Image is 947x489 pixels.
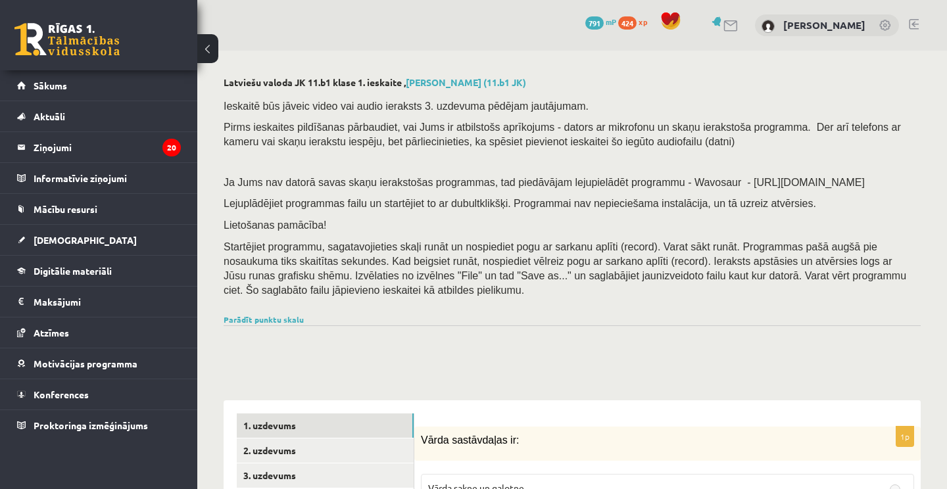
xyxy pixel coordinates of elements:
i: 20 [162,139,181,156]
a: Konferences [17,379,181,409]
span: Mācību resursi [34,203,97,215]
span: Digitālie materiāli [34,265,112,277]
span: Startējiet programmu, sagatavojieties skaļi runāt un nospiediet pogu ar sarkanu aplīti (record). ... [224,241,906,296]
a: Maksājumi [17,287,181,317]
a: [PERSON_NAME] (11.b1 JK) [406,76,526,88]
span: Ieskaitē būs jāveic video vai audio ieraksts 3. uzdevuma pēdējam jautājumam. [224,101,589,112]
span: mP [606,16,616,27]
legend: Informatīvie ziņojumi [34,163,181,193]
a: 424 xp [618,16,654,27]
span: Aktuāli [34,110,65,122]
a: Digitālie materiāli [17,256,181,286]
span: Pirms ieskaites pildīšanas pārbaudiet, vai Jums ir atbilstošs aprīkojums - dators ar mikrofonu un... [224,122,901,147]
a: 791 mP [585,16,616,27]
a: Atzīmes [17,317,181,348]
a: Proktoringa izmēģinājums [17,410,181,440]
span: Konferences [34,388,89,400]
span: Motivācijas programma [34,358,137,369]
legend: Maksājumi [34,287,181,317]
legend: Ziņojumi [34,132,181,162]
a: Informatīvie ziņojumi [17,163,181,193]
h2: Latviešu valoda JK 11.b1 klase 1. ieskaite , [224,77,921,88]
span: Lietošanas pamācība! [224,220,327,231]
p: 1p [896,426,914,447]
a: Parādīt punktu skalu [224,314,304,325]
a: Rīgas 1. Tālmācības vidusskola [14,23,120,56]
span: 424 [618,16,637,30]
span: Atzīmes [34,327,69,338]
a: Motivācijas programma [17,348,181,379]
a: [PERSON_NAME] [783,18,865,32]
span: Ja Jums nav datorā savas skaņu ierakstošas programmas, tad piedāvājam lejupielādēt programmu - Wa... [224,177,865,188]
span: Sākums [34,80,67,91]
span: Lejuplādējiet programmas failu un startējiet to ar dubultklikšķi. Programmai nav nepieciešama ins... [224,198,816,209]
a: 1. uzdevums [237,413,414,438]
span: xp [639,16,647,27]
a: Mācību resursi [17,194,181,224]
a: [DEMOGRAPHIC_DATA] [17,225,181,255]
img: Madara Rasa Jureviča [762,20,775,33]
span: Proktoringa izmēģinājums [34,419,148,431]
span: [DEMOGRAPHIC_DATA] [34,234,137,246]
a: 3. uzdevums [237,463,414,488]
a: Ziņojumi20 [17,132,181,162]
span: Vārda sastāvdaļas ir: [421,434,519,446]
a: Aktuāli [17,101,181,131]
span: 791 [585,16,604,30]
a: Sākums [17,70,181,101]
a: 2. uzdevums [237,438,414,463]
